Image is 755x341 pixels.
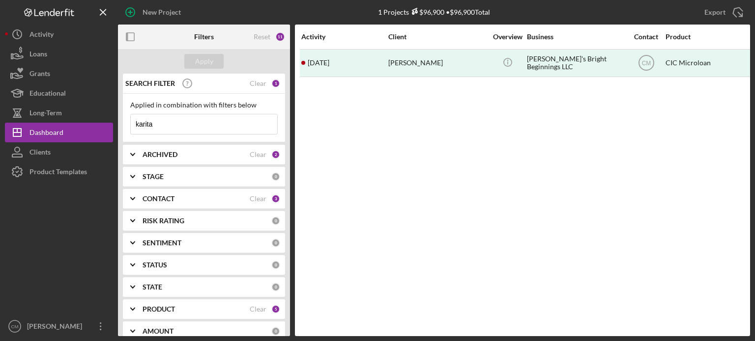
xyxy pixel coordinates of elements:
[130,101,278,109] div: Applied in combination with filters below
[271,327,280,336] div: 0
[5,316,113,336] button: CM[PERSON_NAME]
[29,83,66,105] div: Educational
[254,33,270,41] div: Reset
[250,305,266,313] div: Clear
[489,33,526,41] div: Overview
[5,83,113,103] button: Educational
[5,44,113,64] button: Loans
[143,305,175,313] b: PRODUCT
[143,2,181,22] div: New Project
[271,194,280,203] div: 3
[527,50,625,76] div: [PERSON_NAME]'s Bright Beginnings LLC
[29,44,47,66] div: Loans
[5,64,113,83] button: Grants
[143,261,167,269] b: STATUS
[271,172,280,181] div: 0
[5,162,113,182] button: Product Templates
[388,50,487,76] div: [PERSON_NAME]
[641,60,651,67] text: CM
[143,173,164,181] b: STAGE
[722,298,745,321] iframe: Intercom live chat
[29,123,63,145] div: Dashboard
[695,2,750,22] button: Export
[29,25,54,47] div: Activity
[143,195,174,203] b: CONTACT
[250,79,266,87] div: Clear
[5,142,113,162] button: Clients
[271,305,280,314] div: 5
[271,216,280,225] div: 0
[25,316,88,339] div: [PERSON_NAME]
[143,283,162,291] b: STATE
[194,33,214,41] b: Filters
[29,103,62,125] div: Long-Term
[11,324,19,329] text: CM
[143,151,177,158] b: ARCHIVED
[308,59,329,67] time: 2025-04-11 13:40
[5,123,113,142] button: Dashboard
[301,33,387,41] div: Activity
[250,195,266,203] div: Clear
[275,32,285,42] div: 11
[29,162,87,184] div: Product Templates
[271,238,280,247] div: 0
[271,283,280,291] div: 0
[271,261,280,269] div: 0
[704,2,726,22] div: Export
[250,151,266,158] div: Clear
[29,142,51,164] div: Clients
[184,54,224,69] button: Apply
[125,79,175,87] b: SEARCH FILTER
[143,327,174,335] b: AMOUNT
[388,33,487,41] div: Client
[271,79,280,88] div: 1
[5,103,113,123] button: Long-Term
[143,217,184,225] b: RISK RATING
[409,8,444,16] div: $96,900
[118,2,191,22] button: New Project
[378,8,490,16] div: 1 Projects • $96,900 Total
[527,33,625,41] div: Business
[143,239,181,247] b: SENTIMENT
[195,54,213,69] div: Apply
[628,33,665,41] div: Contact
[271,150,280,159] div: 2
[5,25,113,44] button: Activity
[29,64,50,86] div: Grants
